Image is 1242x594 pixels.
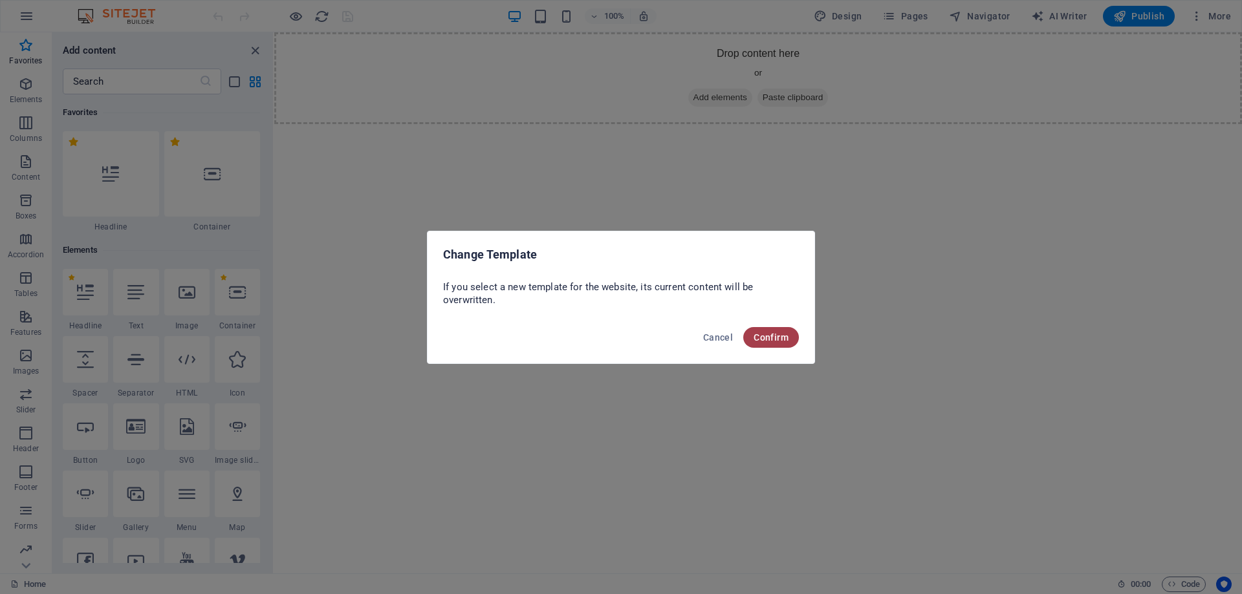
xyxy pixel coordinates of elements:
span: Confirm [754,332,789,343]
button: Confirm [743,327,799,348]
h2: Change Template [443,247,799,262]
button: Cancel [698,327,738,348]
p: If you select a new template for the website, its current content will be overwritten. [443,281,799,306]
span: Cancel [703,332,733,343]
span: Paste clipboard [483,56,554,74]
span: Add elements [414,56,478,74]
